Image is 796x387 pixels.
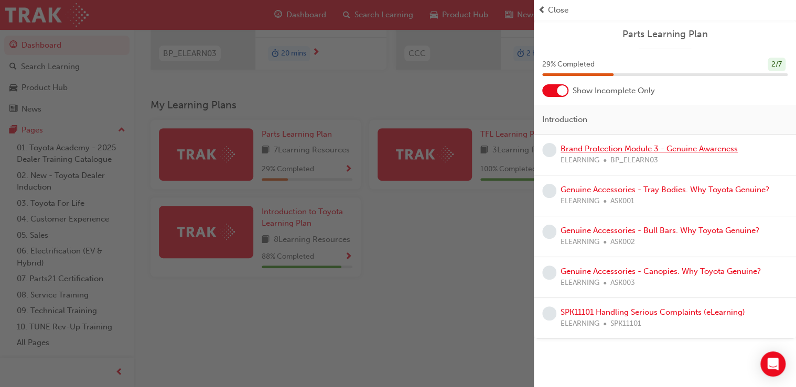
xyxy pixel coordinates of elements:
span: ASK002 [610,236,635,248]
span: BP_ELEARN03 [610,154,658,167]
span: ELEARNING [561,318,599,330]
div: Open Intercom Messenger [760,351,786,377]
a: Brand Protection Module 3 - Genuine Awareness [561,144,738,153]
a: Genuine Accessories - Canopies. Why Toyota Genuine? [561,267,761,276]
span: learningRecordVerb_NONE-icon [542,143,556,157]
a: Genuine Accessories - Tray Bodies. Why Toyota Genuine? [561,185,769,194]
span: ELEARNING [561,277,599,289]
span: ELEARNING [561,154,599,167]
div: 2 / 7 [768,58,786,72]
a: Genuine Accessories - Bull Bars. Why Toyota Genuine? [561,226,759,235]
span: Introduction [542,114,587,126]
span: Show Incomplete Only [573,85,655,97]
a: Parts Learning Plan [542,28,788,40]
span: ELEARNING [561,236,599,248]
span: ASK003 [610,277,635,289]
button: prev-iconClose [538,4,792,16]
span: Close [548,4,568,16]
span: learningRecordVerb_NONE-icon [542,306,556,320]
span: 29 % Completed [542,59,595,71]
span: ASK001 [610,195,634,207]
span: learningRecordVerb_NONE-icon [542,225,556,239]
span: ELEARNING [561,195,599,207]
a: SPK11101 Handling Serious Complaints (eLearning) [561,307,745,317]
span: SPK11101 [610,318,641,330]
span: learningRecordVerb_NONE-icon [542,266,556,280]
span: learningRecordVerb_NONE-icon [542,184,556,198]
span: prev-icon [538,4,546,16]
